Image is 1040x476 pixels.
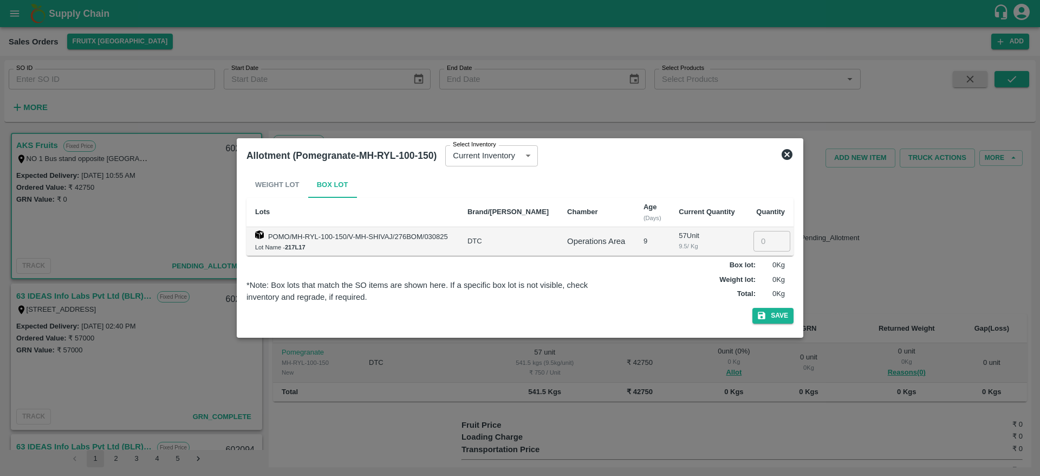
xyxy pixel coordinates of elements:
[453,150,515,162] p: Current Inventory
[459,227,558,256] td: DTC
[753,231,790,252] input: 0
[758,289,785,299] p: 0 Kg
[246,279,611,304] div: *Note: Box lots that match the SO items are shown here. If a specific box lot is not visible, che...
[679,208,734,216] b: Current Quantity
[758,275,785,285] p: 0 Kg
[567,208,597,216] b: Chamber
[255,208,270,216] b: Lots
[679,241,736,251] div: 9.5 / Kg
[670,227,744,256] td: 57 Unit
[285,244,305,250] b: 217L17
[643,203,657,211] b: Age
[752,308,794,324] button: Save
[308,172,357,198] button: Box Lot
[719,275,756,285] label: Weight lot :
[246,150,437,161] b: Allotment (Pomegranate-MH-RYL-100-150)
[730,260,756,271] label: Box lot :
[643,213,661,223] div: (Days)
[467,208,549,216] b: Brand/[PERSON_NAME]
[246,227,459,256] td: POMO/MH-RYL-100-150/V-MH-SHIVAJ/276BOM/030825
[756,208,785,216] b: Quantity
[567,235,626,247] div: Operations Area
[758,260,785,271] p: 0 Kg
[635,227,670,256] td: 9
[453,140,496,149] label: Select Inventory
[737,289,756,299] label: Total :
[255,242,450,252] div: Lot Name -
[255,230,264,239] img: box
